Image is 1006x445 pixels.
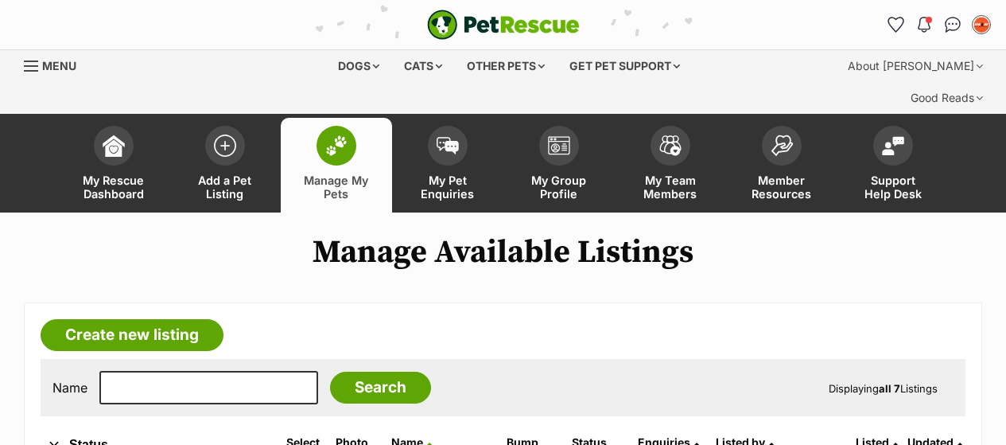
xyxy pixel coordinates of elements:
[503,118,615,213] a: My Group Profile
[882,136,904,155] img: help-desk-icon-fdf02630f3aa405de69fd3d07c3f3aa587a6932b1a1747fa1d2bba05be0121f9.svg
[427,10,580,40] img: logo-e224e6f780fb5917bec1dbf3a21bbac754714ae5b6737aabdf751b685950b380.svg
[659,135,682,156] img: team-members-icon-5396bd8760b3fe7c0b43da4ab00e1e3bb1a5d9ba89233759b79545d2d3fc5d0d.svg
[829,382,938,395] span: Displaying Listings
[726,118,837,213] a: Member Resources
[548,136,570,155] img: group-profile-icon-3fa3cf56718a62981997c0bc7e787c4b2cf8bcc04b72c1350f741eb67cf2f40e.svg
[327,50,390,82] div: Dogs
[189,174,261,201] span: Add a Pet Listing
[58,118,169,213] a: My Rescue Dashboard
[911,12,937,37] button: Notifications
[635,174,706,201] span: My Team Members
[899,82,994,114] div: Good Reads
[456,50,556,82] div: Other pets
[42,59,76,72] span: Menu
[52,381,87,395] label: Name
[746,174,818,201] span: Member Resources
[214,135,236,157] img: add-pet-listing-icon-0afa8454b4691262ce3f59096e99ab1cd57d4a30225e0717b998d2c9b9846f56.svg
[940,12,965,37] a: Conversations
[281,118,392,213] a: Manage My Pets
[41,319,223,351] a: Create new listing
[973,17,989,33] img: Dallas profile pic
[330,372,431,404] input: Search
[427,10,580,40] a: PetRescue
[771,135,793,156] img: member-resources-icon-8e73f808a243e03378d46382f2149f9095a855e16c252ad45f914b54edf8863c.svg
[883,12,994,37] ul: Account quick links
[837,118,949,213] a: Support Help Desk
[78,174,150,201] span: My Rescue Dashboard
[301,174,372,201] span: Manage My Pets
[857,174,929,201] span: Support Help Desk
[918,17,930,33] img: notifications-46538b983faf8c2785f20acdc204bb7945ddae34d4c08c2a6579f10ce5e182be.svg
[837,50,994,82] div: About [PERSON_NAME]
[615,118,726,213] a: My Team Members
[945,17,961,33] img: chat-41dd97257d64d25036548639549fe6c8038ab92f7586957e7f3b1b290dea8141.svg
[393,50,453,82] div: Cats
[437,137,459,154] img: pet-enquiries-icon-7e3ad2cf08bfb03b45e93fb7055b45f3efa6380592205ae92323e6603595dc1f.svg
[392,118,503,213] a: My Pet Enquiries
[883,12,908,37] a: Favourites
[523,174,595,201] span: My Group Profile
[412,174,484,201] span: My Pet Enquiries
[24,50,87,79] a: Menu
[879,382,900,395] strong: all 7
[169,118,281,213] a: Add a Pet Listing
[103,135,125,157] img: dashboard-icon-eb2f2d2d3e046f16d808141f083e7271f6b2e854fb5c12c21221c1fb7104beca.svg
[558,50,691,82] div: Get pet support
[969,12,994,37] button: My account
[325,135,348,156] img: manage-my-pets-icon-02211641906a0b7f246fdf0571729dbe1e7629f14944591b6c1af311fb30b64b.svg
